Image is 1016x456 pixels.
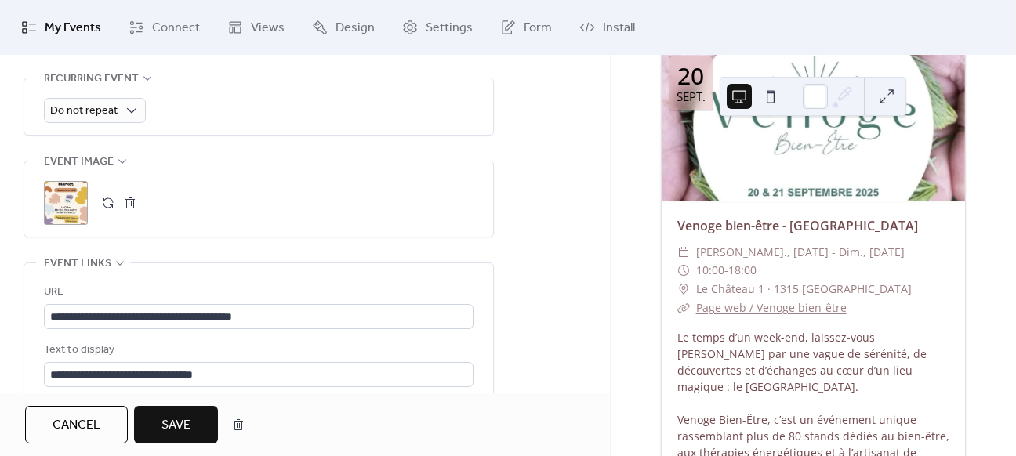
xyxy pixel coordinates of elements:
[677,261,690,280] div: ​
[44,341,470,360] div: Text to display
[44,70,139,89] span: Recurring event
[677,91,706,103] div: sept.
[44,181,88,225] div: ;
[603,19,635,38] span: Install
[677,280,690,299] div: ​
[251,19,285,38] span: Views
[134,406,218,443] button: Save
[724,261,728,280] span: -
[677,217,918,234] a: Venoge bien-être - [GEOGRAPHIC_DATA]
[728,261,757,280] span: 18:00
[696,243,905,262] span: [PERSON_NAME]., [DATE] - dim., [DATE]
[44,255,111,273] span: Event links
[50,100,118,121] span: Do not repeat
[336,19,375,38] span: Design
[568,6,647,49] a: Install
[53,416,100,435] span: Cancel
[677,299,690,317] div: ​
[696,261,724,280] span: 10:00
[696,280,912,299] a: Le Château 1 · 1315 [GEOGRAPHIC_DATA]
[677,243,690,262] div: ​
[117,6,212,49] a: Connect
[152,19,200,38] span: Connect
[390,6,484,49] a: Settings
[44,283,470,302] div: URL
[216,6,296,49] a: Views
[524,19,552,38] span: Form
[161,416,190,435] span: Save
[488,6,564,49] a: Form
[44,153,114,172] span: Event image
[426,19,473,38] span: Settings
[677,64,704,88] div: 20
[300,6,386,49] a: Design
[696,300,847,315] a: Page web / Venoge bien-être
[9,6,113,49] a: My Events
[45,19,101,38] span: My Events
[25,406,128,443] button: Cancel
